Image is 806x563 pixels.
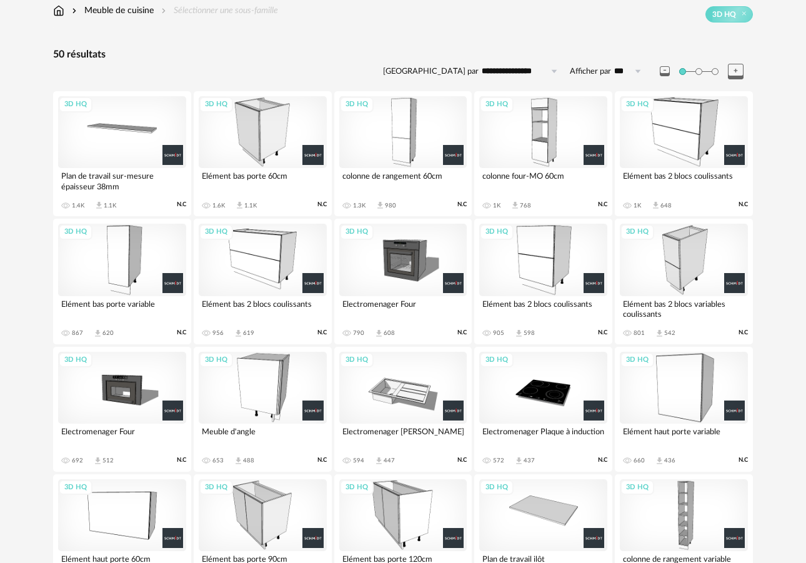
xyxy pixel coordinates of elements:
[385,202,396,209] div: 980
[199,424,327,449] div: Meuble d'angle
[570,66,611,77] label: Afficher par
[199,224,233,240] div: 3D HQ
[457,456,467,464] span: N.C
[651,201,660,210] span: Download icon
[620,352,654,368] div: 3D HQ
[72,329,83,337] div: 867
[334,347,472,472] a: 3D HQ Electromenager [PERSON_NAME] 594 Download icon 447 N.C
[353,202,366,209] div: 1.3K
[199,480,233,496] div: 3D HQ
[655,329,664,338] span: Download icon
[212,457,224,464] div: 653
[620,296,748,321] div: Elément bas 2 blocs variables coulissants
[620,97,654,112] div: 3D HQ
[480,224,514,240] div: 3D HQ
[480,97,514,112] div: 3D HQ
[384,457,395,464] div: 447
[620,168,748,193] div: Elément bas 2 blocs coulissants
[72,457,83,464] div: 692
[199,97,233,112] div: 3D HQ
[620,224,654,240] div: 3D HQ
[384,329,395,337] div: 608
[59,97,92,112] div: 3D HQ
[339,168,467,193] div: colonne de rangement 60cm
[660,202,672,209] div: 648
[334,91,472,216] a: 3D HQ colonne de rangement 60cm 1.3K Download icon 980 N.C
[59,352,92,368] div: 3D HQ
[383,66,479,77] label: [GEOGRAPHIC_DATA] par
[479,424,607,449] div: Electromenager Plaque à induction
[339,424,467,449] div: Electromenager [PERSON_NAME]
[102,329,114,337] div: 620
[374,329,384,338] span: Download icon
[664,457,675,464] div: 436
[102,457,114,464] div: 512
[712,9,736,19] span: 3D HQ
[598,329,607,337] span: N.C
[510,201,520,210] span: Download icon
[199,296,327,321] div: Elément bas 2 blocs coulissants
[53,91,191,216] a: 3D HQ Plan de travail sur-mesure épaisseur 38mm 1.4K Download icon 1.1K N.C
[93,456,102,466] span: Download icon
[199,168,327,193] div: Elément bas porte 60cm
[520,202,531,209] div: 768
[234,456,243,466] span: Download icon
[340,480,374,496] div: 3D HQ
[69,4,79,17] img: svg+xml;base64,PHN2ZyB3aWR0aD0iMTYiIGhlaWdodD0iMTYiIHZpZXdCb3g9IjAgMCAxNiAxNiIgZmlsbD0ibm9uZSIgeG...
[177,201,186,209] span: N.C
[53,219,191,344] a: 3D HQ Elément bas porte variable 867 Download icon 620 N.C
[739,456,748,464] span: N.C
[58,168,186,193] div: Plan de travail sur-mesure épaisseur 38mm
[479,296,607,321] div: Elément bas 2 blocs coulissants
[620,424,748,449] div: Elément haut porte variable
[474,219,612,344] a: 3D HQ Elément bas 2 blocs coulissants 905 Download icon 598 N.C
[664,329,675,337] div: 542
[243,457,254,464] div: 488
[94,201,104,210] span: Download icon
[739,329,748,337] span: N.C
[376,201,385,210] span: Download icon
[493,202,500,209] div: 1K
[177,456,186,464] span: N.C
[493,329,504,337] div: 905
[194,347,332,472] a: 3D HQ Meuble d'angle 653 Download icon 488 N.C
[598,201,607,209] span: N.C
[317,329,327,337] span: N.C
[524,329,535,337] div: 598
[655,456,664,466] span: Download icon
[457,329,467,337] span: N.C
[474,91,612,216] a: 3D HQ colonne four-MO 60cm 1K Download icon 768 N.C
[374,456,384,466] span: Download icon
[524,457,535,464] div: 437
[739,201,748,209] span: N.C
[339,296,467,321] div: Electromenager Four
[340,224,374,240] div: 3D HQ
[474,347,612,472] a: 3D HQ Electromenager Plaque à induction 572 Download icon 437 N.C
[620,480,654,496] div: 3D HQ
[480,480,514,496] div: 3D HQ
[104,202,116,209] div: 1.1K
[514,456,524,466] span: Download icon
[53,347,191,472] a: 3D HQ Electromenager Four 692 Download icon 512 N.C
[480,352,514,368] div: 3D HQ
[194,219,332,344] a: 3D HQ Elément bas 2 blocs coulissants 956 Download icon 619 N.C
[212,202,225,209] div: 1.6K
[234,329,243,338] span: Download icon
[615,347,753,472] a: 3D HQ Elément haut porte variable 660 Download icon 436 N.C
[53,48,753,61] div: 50 résultats
[244,202,257,209] div: 1.1K
[615,91,753,216] a: 3D HQ Elément bas 2 blocs coulissants 1K Download icon 648 N.C
[353,457,364,464] div: 594
[457,201,467,209] span: N.C
[479,168,607,193] div: colonne four-MO 60cm
[177,329,186,337] span: N.C
[235,201,244,210] span: Download icon
[598,456,607,464] span: N.C
[514,329,524,338] span: Download icon
[634,457,645,464] div: 660
[194,91,332,216] a: 3D HQ Elément bas porte 60cm 1.6K Download icon 1.1K N.C
[69,4,154,17] div: Meuble de cuisine
[59,224,92,240] div: 3D HQ
[59,480,92,496] div: 3D HQ
[317,456,327,464] span: N.C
